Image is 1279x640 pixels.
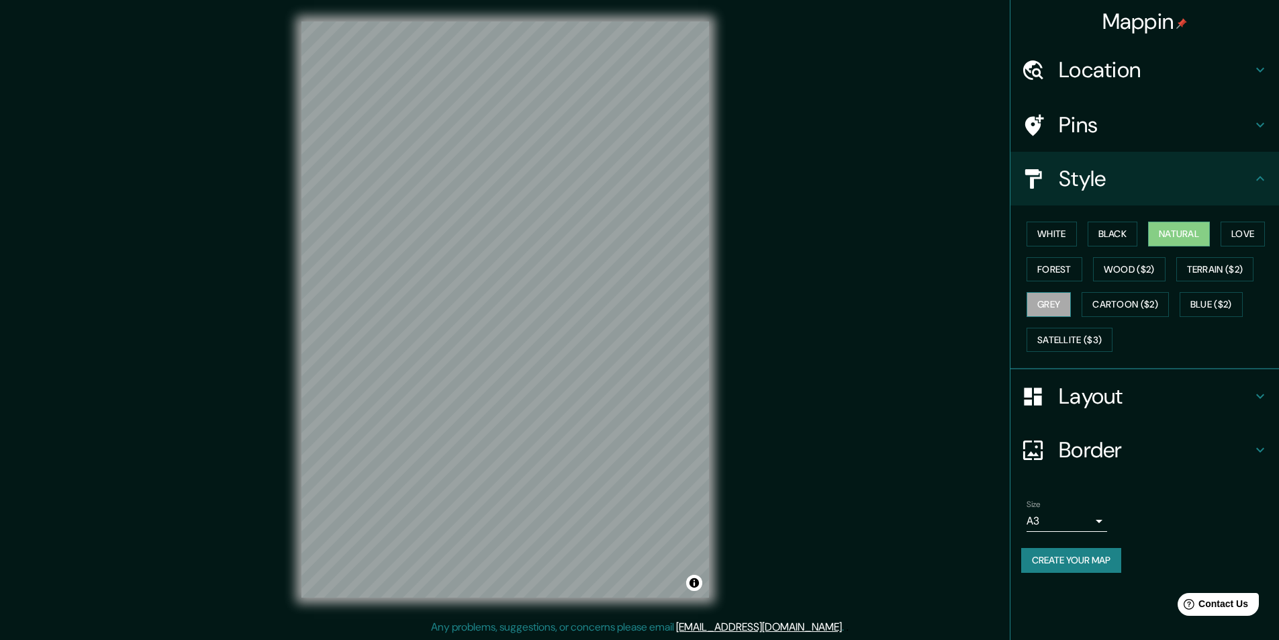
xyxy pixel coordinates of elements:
canvas: Map [301,21,709,598]
div: Style [1010,152,1279,205]
div: A3 [1027,510,1107,532]
button: Create your map [1021,548,1121,573]
button: White [1027,222,1077,246]
div: . [846,619,849,635]
button: Blue ($2) [1180,292,1243,317]
button: Terrain ($2) [1176,257,1254,282]
iframe: Help widget launcher [1159,588,1264,625]
button: Wood ($2) [1093,257,1166,282]
img: pin-icon.png [1176,18,1187,29]
p: Any problems, suggestions, or concerns please email . [431,619,844,635]
div: . [844,619,846,635]
button: Grey [1027,292,1071,317]
a: [EMAIL_ADDRESS][DOMAIN_NAME] [676,620,842,634]
button: Natural [1148,222,1210,246]
h4: Style [1059,165,1252,192]
button: Satellite ($3) [1027,328,1112,353]
button: Black [1088,222,1138,246]
div: Border [1010,423,1279,477]
button: Toggle attribution [686,575,702,591]
button: Cartoon ($2) [1082,292,1169,317]
h4: Location [1059,56,1252,83]
h4: Pins [1059,111,1252,138]
div: Pins [1010,98,1279,152]
button: Forest [1027,257,1082,282]
div: Location [1010,43,1279,97]
div: Layout [1010,369,1279,423]
button: Love [1221,222,1265,246]
h4: Mappin [1102,8,1188,35]
label: Size [1027,499,1041,510]
h4: Border [1059,437,1252,463]
h4: Layout [1059,383,1252,410]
